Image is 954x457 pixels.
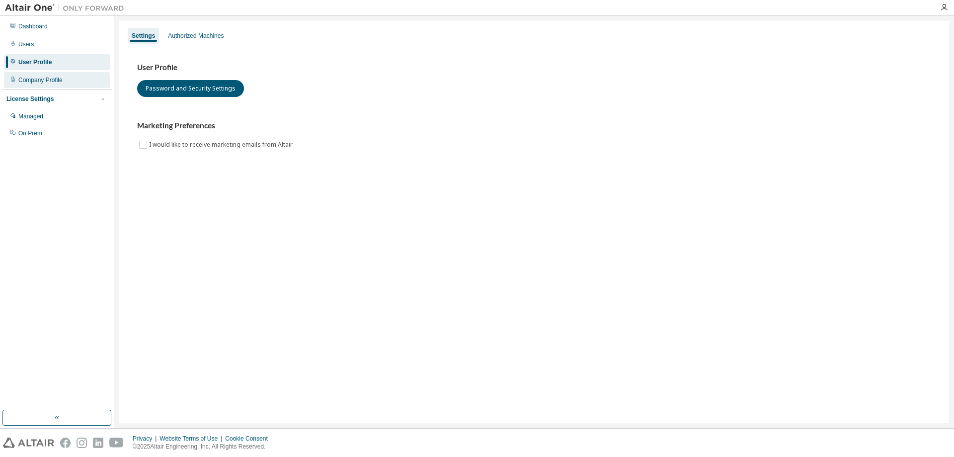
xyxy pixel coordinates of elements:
div: User Profile [18,58,52,66]
img: Altair One [5,3,129,13]
img: youtube.svg [109,438,124,448]
div: Company Profile [18,76,63,84]
div: Website Terms of Use [159,435,225,443]
div: Dashboard [18,22,48,30]
img: facebook.svg [60,438,71,448]
div: Settings [132,32,155,40]
button: Password and Security Settings [137,80,244,97]
div: Managed [18,112,43,120]
img: instagram.svg [77,438,87,448]
div: Cookie Consent [225,435,273,443]
img: linkedin.svg [93,438,103,448]
label: I would like to receive marketing emails from Altair [149,139,295,151]
h3: User Profile [137,63,931,73]
img: altair_logo.svg [3,438,54,448]
div: License Settings [6,95,54,103]
div: Users [18,40,34,48]
div: On Prem [18,129,42,137]
div: Authorized Machines [168,32,224,40]
h3: Marketing Preferences [137,121,931,131]
div: Privacy [133,435,159,443]
p: © 2025 Altair Engineering, Inc. All Rights Reserved. [133,443,274,451]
